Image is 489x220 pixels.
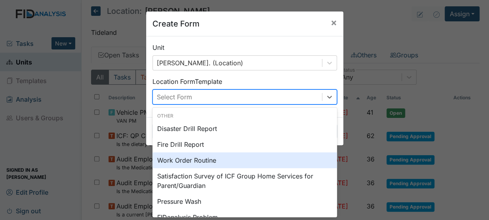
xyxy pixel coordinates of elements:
div: Disaster Drill Report [152,121,337,137]
label: Location Form Template [152,77,222,86]
label: Unit [152,43,164,52]
div: Select Form [157,92,192,102]
div: Satisfaction Survey of ICF Group Home Services for Parent/Guardian [152,168,337,193]
div: [PERSON_NAME]. (Location) [157,58,243,68]
div: Pressure Wash [152,193,337,209]
h5: Create Form [152,18,200,30]
div: Work Order Routine [152,152,337,168]
span: × [331,17,337,28]
div: Other [152,112,337,119]
div: Fire Drill Report [152,137,337,152]
button: Close [324,11,343,34]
